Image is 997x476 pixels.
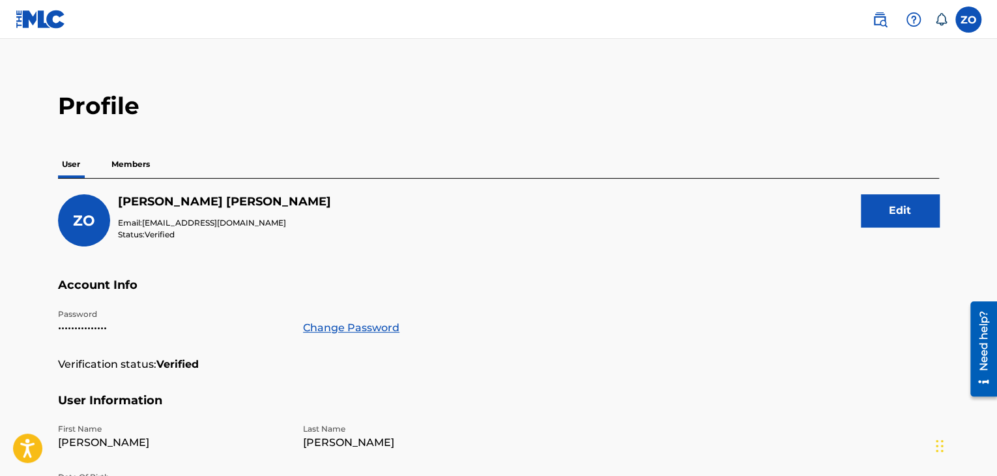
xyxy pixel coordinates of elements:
p: First Name [58,423,287,435]
p: Last Name [303,423,532,435]
p: [PERSON_NAME] [303,435,532,451]
img: help [906,12,921,27]
div: Drag [936,426,944,466]
h5: Account Info [58,278,939,308]
p: [PERSON_NAME] [58,435,287,451]
div: Help [901,7,927,33]
h2: Profile [58,91,939,121]
p: Password [58,308,287,320]
img: MLC Logo [16,10,66,29]
p: Status: [118,229,331,241]
a: Public Search [867,7,893,33]
div: Notifications [934,13,947,26]
div: User Menu [955,7,981,33]
span: Verified [145,230,175,239]
iframe: Chat Widget [932,413,997,476]
p: User [58,151,84,178]
h5: Zender Olivier [118,194,331,209]
button: Edit [861,194,939,227]
p: Verification status: [58,357,156,372]
span: [EMAIL_ADDRESS][DOMAIN_NAME] [142,218,286,228]
a: Change Password [303,320,399,336]
p: ••••••••••••••• [58,320,287,336]
h5: User Information [58,393,939,424]
img: search [872,12,888,27]
p: Members [108,151,154,178]
iframe: Resource Center [961,297,997,402]
strong: Verified [156,357,199,372]
span: ZO [73,212,95,230]
p: Email: [118,217,331,229]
